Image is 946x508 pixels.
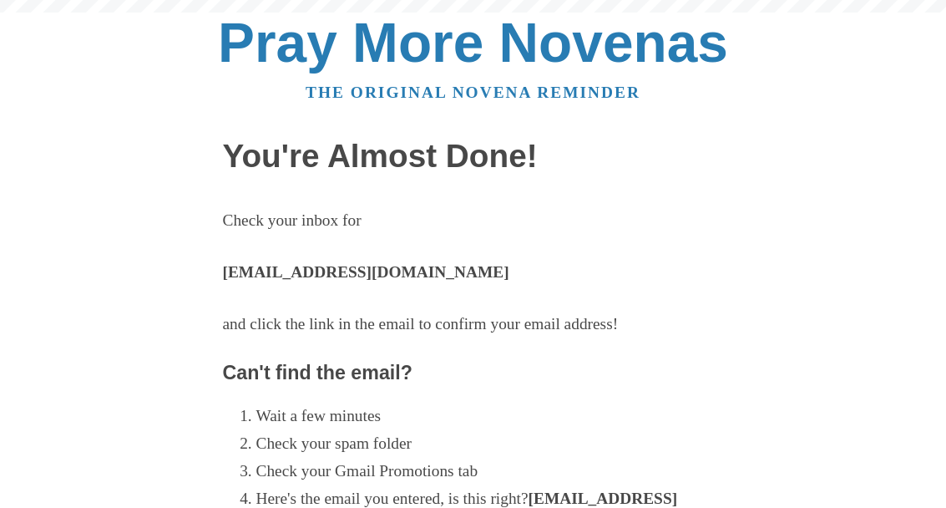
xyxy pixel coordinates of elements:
[256,403,724,430] li: Wait a few minutes
[223,207,724,235] p: Check your inbox for
[256,458,724,485] li: Check your Gmail Promotions tab
[218,12,728,74] a: Pray More Novenas
[223,363,724,384] h3: Can't find the email?
[223,263,509,281] strong: [EMAIL_ADDRESS][DOMAIN_NAME]
[223,139,724,175] h1: You're Almost Done!
[256,430,724,458] li: Check your spam folder
[306,84,640,101] a: The original novena reminder
[223,311,724,338] p: and click the link in the email to confirm your email address!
